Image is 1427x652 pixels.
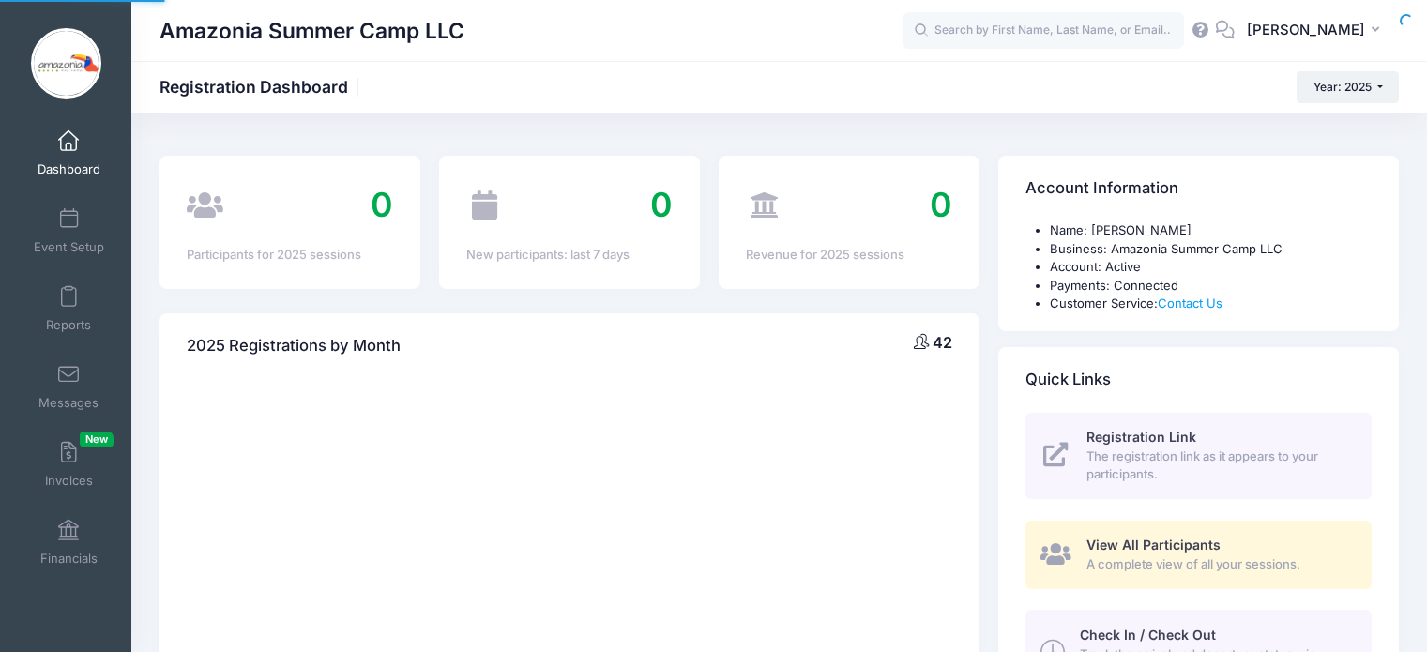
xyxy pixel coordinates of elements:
span: Check In / Check Out [1080,627,1216,643]
span: Dashboard [38,161,100,177]
div: Revenue for 2025 sessions [746,246,952,265]
button: Year: 2025 [1297,71,1399,103]
h4: Account Information [1025,162,1178,216]
li: Customer Service: [1050,295,1372,313]
span: 42 [933,333,952,352]
li: Account: Active [1050,258,1372,277]
a: Registration Link The registration link as it appears to your participants. [1025,413,1372,499]
span: 0 [650,184,673,225]
span: View All Participants [1086,537,1221,553]
h1: Registration Dashboard [159,77,364,97]
span: Year: 2025 [1313,80,1372,94]
li: Payments: Connected [1050,277,1372,296]
span: Event Setup [34,239,104,255]
a: View All Participants A complete view of all your sessions. [1025,521,1372,589]
a: Financials [24,509,114,575]
div: New participants: last 7 days [466,246,673,265]
a: Contact Us [1158,296,1222,311]
span: Reports [46,317,91,333]
span: 0 [371,184,393,225]
li: Name: [PERSON_NAME] [1050,221,1372,240]
a: Event Setup [24,198,114,264]
a: Reports [24,276,114,341]
li: Business: Amazonia Summer Camp LLC [1050,240,1372,259]
span: Financials [40,551,98,567]
span: Invoices [45,473,93,489]
img: Amazonia Summer Camp LLC [31,28,101,99]
span: Registration Link [1086,429,1196,445]
button: [PERSON_NAME] [1235,9,1399,53]
h1: Amazonia Summer Camp LLC [159,9,464,53]
a: Messages [24,354,114,419]
span: 0 [930,184,952,225]
h4: 2025 Registrations by Month [187,319,401,372]
span: The registration link as it appears to your participants. [1086,447,1350,484]
div: Participants for 2025 sessions [187,246,393,265]
h4: Quick Links [1025,353,1111,406]
a: Dashboard [24,120,114,186]
a: InvoicesNew [24,432,114,497]
span: A complete view of all your sessions. [1086,555,1350,574]
input: Search by First Name, Last Name, or Email... [903,12,1184,50]
span: Messages [38,395,99,411]
span: New [80,432,114,447]
span: [PERSON_NAME] [1247,20,1365,40]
